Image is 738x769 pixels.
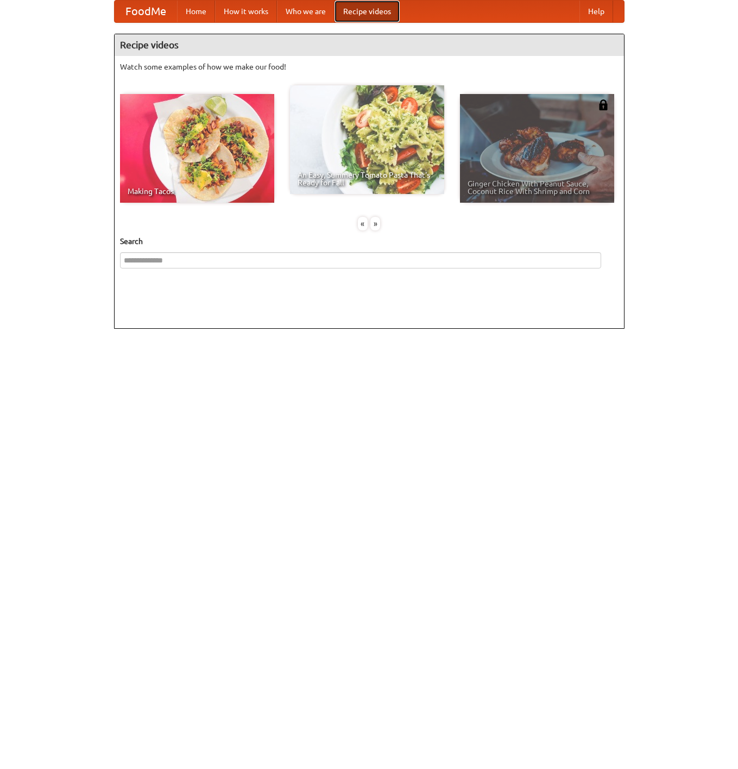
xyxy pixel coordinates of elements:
a: Home [177,1,215,22]
a: An Easy, Summery Tomato Pasta That's Ready for Fall [290,85,444,194]
img: 483408.png [598,99,609,110]
div: « [358,217,368,230]
a: Who we are [277,1,335,22]
a: Help [579,1,613,22]
a: FoodMe [115,1,177,22]
a: Making Tacos [120,94,274,203]
h5: Search [120,236,619,247]
div: » [370,217,380,230]
span: An Easy, Summery Tomato Pasta That's Ready for Fall [298,171,437,186]
p: Watch some examples of how we make our food! [120,61,619,72]
a: How it works [215,1,277,22]
h4: Recipe videos [115,34,624,56]
span: Making Tacos [128,187,267,195]
a: Recipe videos [335,1,400,22]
